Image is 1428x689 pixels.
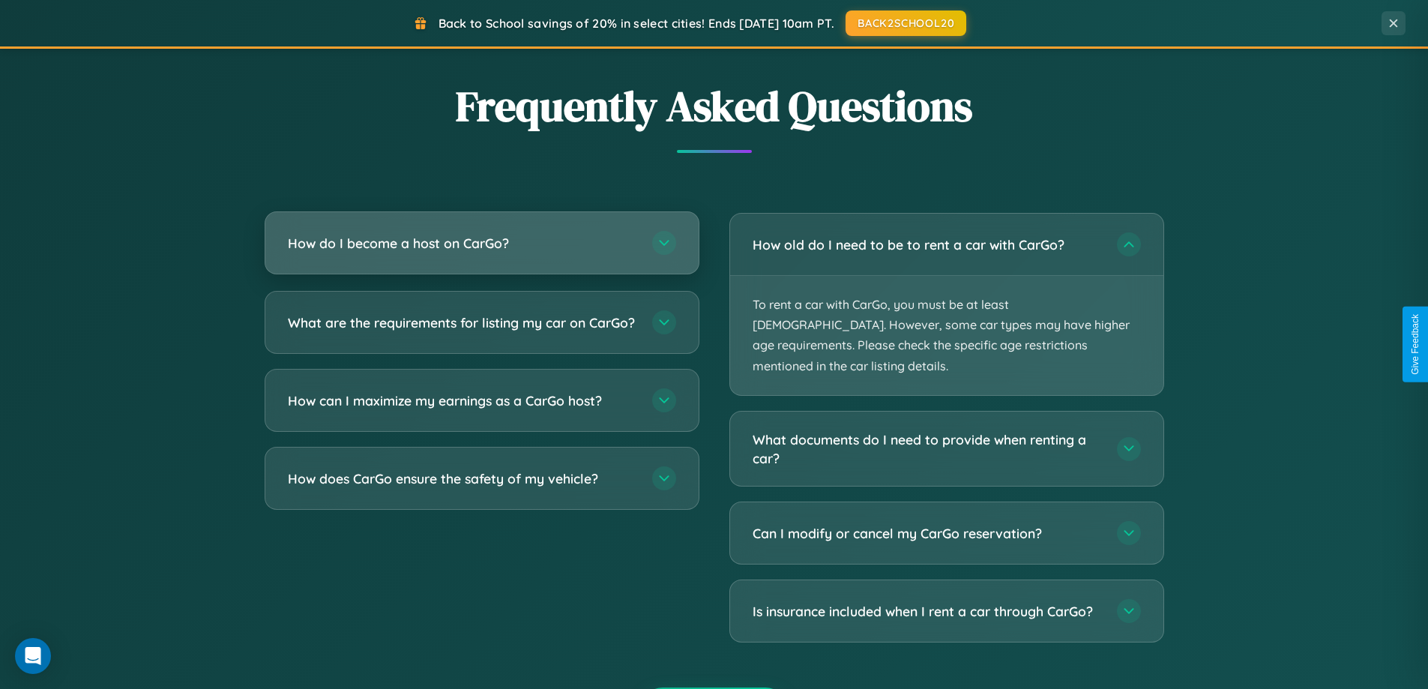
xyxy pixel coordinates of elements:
[288,391,637,410] h3: How can I maximize my earnings as a CarGo host?
[753,430,1102,467] h3: What documents do I need to provide when renting a car?
[753,602,1102,621] h3: Is insurance included when I rent a car through CarGo?
[288,234,637,253] h3: How do I become a host on CarGo?
[753,235,1102,254] h3: How old do I need to be to rent a car with CarGo?
[846,10,966,36] button: BACK2SCHOOL20
[265,77,1164,135] h2: Frequently Asked Questions
[288,313,637,332] h3: What are the requirements for listing my car on CarGo?
[288,469,637,488] h3: How does CarGo ensure the safety of my vehicle?
[1410,314,1421,375] div: Give Feedback
[730,276,1163,395] p: To rent a car with CarGo, you must be at least [DEMOGRAPHIC_DATA]. However, some car types may ha...
[439,16,834,31] span: Back to School savings of 20% in select cities! Ends [DATE] 10am PT.
[15,638,51,674] div: Open Intercom Messenger
[753,524,1102,543] h3: Can I modify or cancel my CarGo reservation?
